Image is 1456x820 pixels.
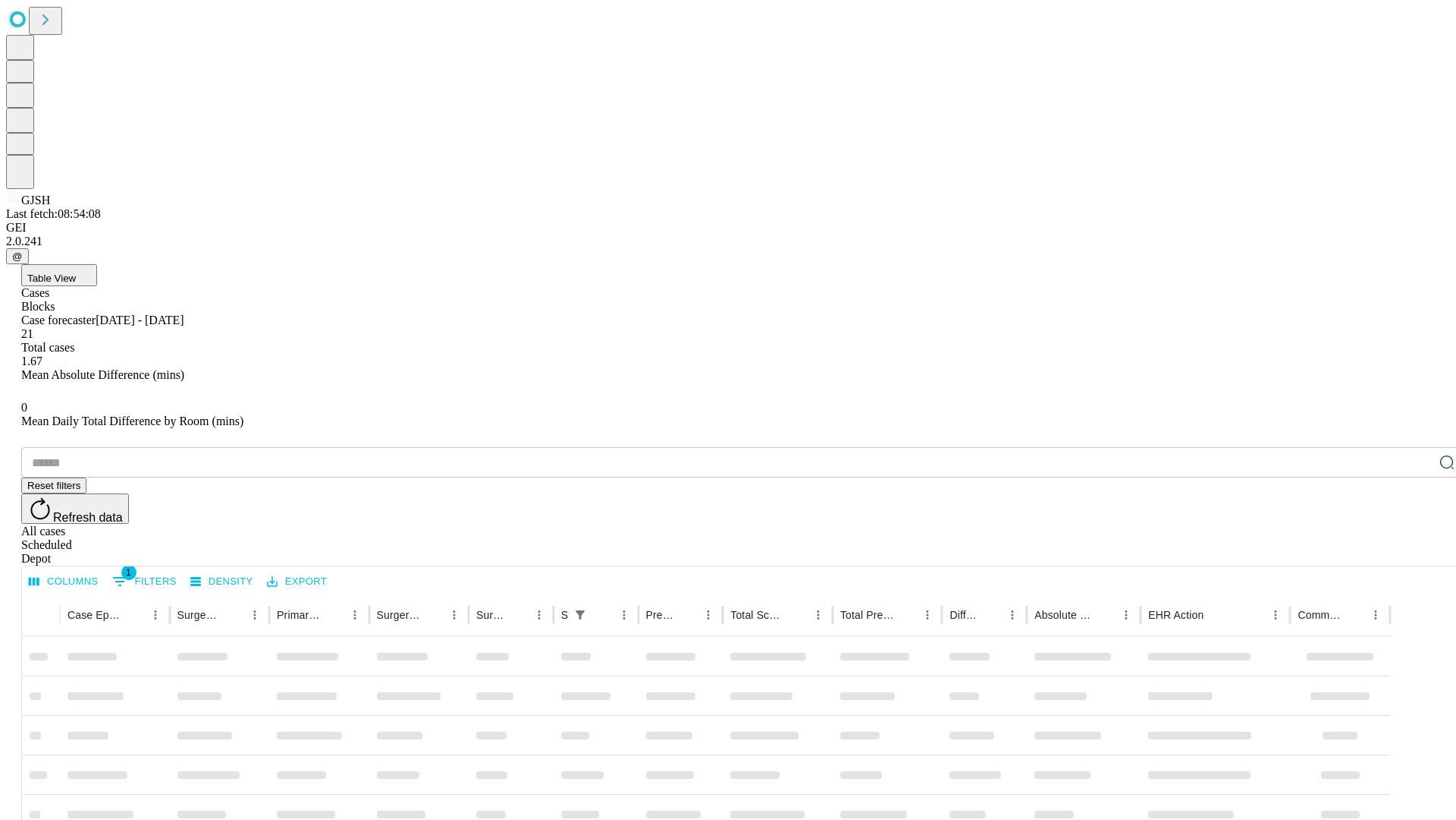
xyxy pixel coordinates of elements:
button: Sort [223,604,244,626]
div: Comments [1298,609,1341,621]
div: Primary Service [277,609,321,621]
span: Mean Daily Total Difference by Room (mins) [21,415,243,427]
button: Refresh data [21,494,129,524]
button: Sort [592,604,613,626]
div: Case Epic Id [67,609,122,621]
div: Absolute Difference [1034,609,1093,621]
button: Sort [323,604,344,626]
button: Density [187,570,257,594]
button: Reset filters [21,478,86,494]
div: 1 active filter [570,604,591,626]
button: Menu [698,604,719,626]
span: Reset filters [27,480,80,491]
div: Total Predicted Duration [840,609,895,621]
button: Sort [1344,604,1365,626]
span: Last fetch: 08:54:08 [6,207,101,220]
button: Sort [124,604,145,626]
button: Menu [444,604,465,626]
button: Show filters [570,604,591,626]
button: Menu [808,604,829,626]
span: 1.67 [21,355,42,367]
button: Show filters [108,569,180,594]
button: Select columns [25,570,102,594]
div: Total Scheduled Duration [730,609,785,621]
button: Menu [917,604,938,626]
div: Difference [949,609,979,621]
button: Menu [145,604,166,626]
button: Export [263,570,331,594]
div: 2.0.241 [6,235,1450,248]
button: Sort [422,604,444,626]
div: Surgery Name [377,609,421,621]
button: Sort [896,604,917,626]
button: Menu [244,604,265,626]
button: Sort [676,604,698,626]
button: Sort [981,604,1002,626]
button: Menu [1002,604,1023,626]
button: Menu [613,604,635,626]
div: Surgeon Name [177,609,221,621]
div: Predicted In Room Duration [646,609,676,621]
button: Table View [21,264,97,286]
button: Sort [1094,604,1116,626]
span: Refresh data [53,511,123,524]
button: Menu [1116,604,1137,626]
span: [DATE] - [DATE] [96,314,184,326]
button: @ [6,248,29,264]
button: Sort [1205,604,1226,626]
span: Case forecaster [21,314,96,326]
span: 21 [21,327,33,340]
span: @ [12,251,23,262]
span: Mean Absolute Difference (mins) [21,368,184,381]
div: Scheduled In Room Duration [561,609,568,621]
span: 1 [121,565,136,580]
div: GEI [6,221,1450,235]
button: Menu [529,604,550,626]
span: 0 [21,401,27,414]
div: Surgery Date [476,609,506,621]
span: Table View [27,273,76,284]
span: Total cases [21,341,74,354]
span: GJSH [21,194,50,207]
button: Menu [1365,604,1386,626]
button: Menu [344,604,366,626]
div: EHR Action [1148,609,1203,621]
button: Sort [786,604,808,626]
button: Sort [507,604,529,626]
button: Menu [1265,604,1286,626]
